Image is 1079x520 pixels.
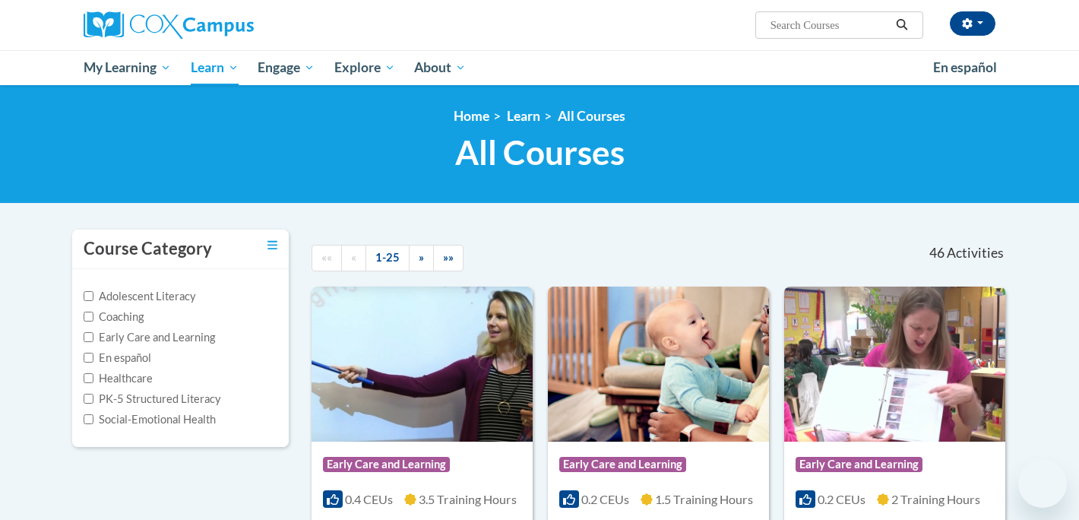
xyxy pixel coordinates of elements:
[933,59,997,75] span: En español
[558,108,625,124] a: All Courses
[84,353,93,363] input: Checkbox for Options
[454,108,489,124] a: Home
[84,291,93,301] input: Checkbox for Options
[341,245,366,271] a: Previous
[559,457,686,472] span: Early Care and Learning
[84,391,221,407] label: PK-5 Structured Literacy
[365,245,410,271] a: 1-25
[419,492,517,506] span: 3.5 Training Hours
[191,59,239,77] span: Learn
[84,370,153,387] label: Healthcare
[891,16,913,34] button: Search
[267,237,277,254] a: Toggle collapse
[433,245,464,271] a: End
[321,251,332,264] span: ««
[84,329,215,346] label: Early Care and Learning
[84,59,171,77] span: My Learning
[84,288,196,305] label: Adolescent Literacy
[419,251,424,264] span: »
[345,492,393,506] span: 0.4 CEUs
[548,287,769,442] img: Course Logo
[258,59,315,77] span: Engage
[84,11,254,39] img: Cox Campus
[84,350,151,366] label: En español
[507,108,540,124] a: Learn
[84,11,372,39] a: Cox Campus
[414,59,466,77] span: About
[655,492,753,506] span: 1.5 Training Hours
[769,16,891,34] input: Search Courses
[84,312,93,322] input: Checkbox for Options
[324,50,405,85] a: Explore
[84,237,212,261] h3: Course Category
[323,457,450,472] span: Early Care and Learning
[334,59,395,77] span: Explore
[84,411,216,428] label: Social-Emotional Health
[84,414,93,424] input: Checkbox for Options
[818,492,865,506] span: 0.2 CEUs
[947,245,1004,262] span: Activities
[84,394,93,404] input: Checkbox for Options
[84,309,144,325] label: Coaching
[784,287,1005,442] img: Course Logo
[1018,459,1067,508] iframe: Button to launch messaging window
[74,50,181,85] a: My Learning
[950,11,995,36] button: Account Settings
[312,287,533,442] img: Course Logo
[248,50,324,85] a: Engage
[891,492,980,506] span: 2 Training Hours
[581,492,629,506] span: 0.2 CEUs
[455,132,625,173] span: All Courses
[796,457,922,472] span: Early Care and Learning
[84,332,93,342] input: Checkbox for Options
[929,245,945,262] span: 46
[312,245,342,271] a: Begining
[351,251,356,264] span: «
[84,373,93,383] input: Checkbox for Options
[409,245,434,271] a: Next
[923,52,1007,84] a: En español
[443,251,454,264] span: »»
[405,50,476,85] a: About
[181,50,248,85] a: Learn
[61,50,1018,85] div: Main menu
